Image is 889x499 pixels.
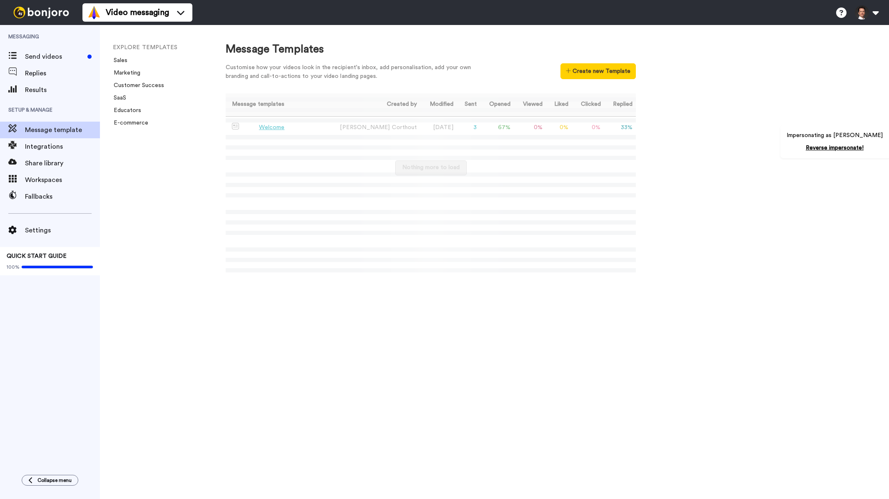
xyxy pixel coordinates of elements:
[113,43,225,52] li: EXPLORE TEMPLATES
[326,93,420,116] th: Created by
[226,63,484,81] div: Customise how your videos look in the recipient's inbox, add personalisation, add your own brandi...
[7,253,67,259] span: QUICK START GUIDE
[480,93,514,116] th: Opened
[25,175,100,185] span: Workspaces
[109,120,148,126] a: E-commerce
[37,477,72,484] span: Collapse menu
[572,116,604,140] td: 0 %
[87,6,101,19] img: vm-color.svg
[604,116,636,140] td: 33 %
[546,116,572,140] td: 0 %
[226,93,326,116] th: Message templates
[25,158,100,168] span: Share library
[25,225,100,235] span: Settings
[25,142,100,152] span: Integrations
[232,123,239,130] img: Message-temps.svg
[326,116,420,140] td: [PERSON_NAME]
[109,70,140,76] a: Marketing
[457,116,481,140] td: 3
[25,192,100,202] span: Fallbacks
[457,93,481,116] th: Sent
[109,107,141,113] a: Educators
[109,57,127,63] a: Sales
[392,125,417,130] span: Corthout
[25,52,84,62] span: Send videos
[25,125,100,135] span: Message template
[25,68,100,78] span: Replies
[25,85,100,95] span: Results
[604,93,636,116] th: Replied
[109,95,126,101] a: SaaS
[395,160,467,175] button: Nothing more to load
[480,116,514,140] td: 67 %
[259,123,285,132] div: Welcome
[226,42,636,57] div: Message Templates
[109,82,164,88] a: Customer Success
[106,7,169,18] span: Video messaging
[514,116,545,140] td: 0 %
[420,116,456,140] td: [DATE]
[7,264,20,270] span: 100%
[514,93,545,116] th: Viewed
[546,93,572,116] th: Liked
[10,7,72,18] img: bj-logo-header-white.svg
[787,131,883,140] p: Impersonating as [PERSON_NAME]
[420,93,456,116] th: Modified
[560,63,636,79] button: Create new Template
[806,145,864,151] a: Reverse impersonate!
[572,93,604,116] th: Clicked
[22,475,78,486] button: Collapse menu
